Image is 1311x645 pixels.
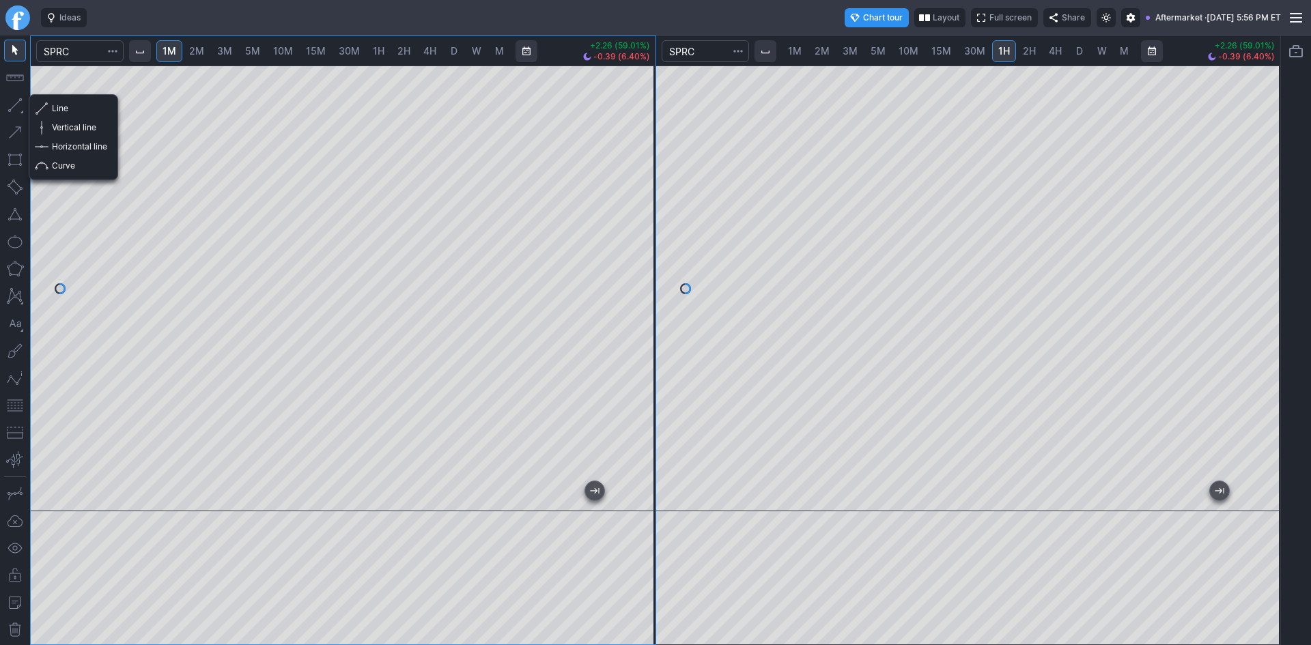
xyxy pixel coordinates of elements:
[989,11,1032,25] span: Full screen
[914,8,965,27] button: Layout
[373,45,384,57] span: 1H
[843,45,858,57] span: 3M
[391,40,417,62] a: 2H
[495,45,504,57] span: M
[333,40,366,62] a: 30M
[755,40,776,62] button: Interval
[52,121,107,134] span: Vertical line
[488,40,510,62] a: M
[36,40,124,62] input: Search
[4,313,26,334] button: Text
[4,340,26,362] button: Brush
[59,11,81,25] span: Ideas
[4,176,26,198] button: Rotated rectangle
[189,45,204,57] span: 2M
[1097,45,1107,57] span: W
[1043,40,1068,62] a: 4H
[863,11,903,25] span: Chart tour
[245,45,260,57] span: 5M
[4,40,26,61] button: Mouse
[1114,40,1136,62] a: M
[129,40,151,62] button: Interval
[300,40,332,62] a: 15M
[339,45,360,57] span: 30M
[52,140,107,154] span: Horizontal line
[815,45,830,57] span: 2M
[52,102,107,115] span: Line
[4,258,26,280] button: Polygon
[4,449,26,471] button: Anchored VWAP
[782,40,808,62] a: 1M
[1017,40,1042,62] a: 2H
[998,45,1010,57] span: 1H
[211,40,238,62] a: 3M
[1218,53,1275,61] span: -0.39 (6.40%)
[788,45,802,57] span: 1M
[472,45,481,57] span: W
[4,510,26,532] button: Drawings autosave: Off
[4,537,26,559] button: Hide drawings
[1049,45,1062,57] span: 4H
[1155,11,1207,25] span: Aftermarket ·
[1208,42,1275,50] p: +2.26 (59.01%)
[1210,481,1229,500] button: Jump to the most recent bar
[1207,11,1281,25] span: [DATE] 5:56 PM ET
[4,203,26,225] button: Triangle
[1023,45,1036,57] span: 2H
[273,45,293,57] span: 10M
[163,45,176,57] span: 1M
[964,45,985,57] span: 30M
[1076,45,1083,57] span: D
[103,40,122,62] button: Search
[971,8,1038,27] button: Full screen
[1097,8,1116,27] button: Toggle light mode
[466,40,488,62] a: W
[845,8,909,27] button: Chart tour
[5,5,30,30] a: Finviz.com
[52,159,107,173] span: Curve
[4,367,26,389] button: Elliott waves
[836,40,864,62] a: 3M
[593,53,650,61] span: -0.39 (6.40%)
[1121,8,1140,27] button: Settings
[217,45,232,57] span: 3M
[4,395,26,416] button: Fibonacci retracements
[992,40,1016,62] a: 1H
[239,40,266,62] a: 5M
[4,422,26,444] button: Position
[4,564,26,586] button: Lock drawings
[1043,8,1091,27] button: Share
[808,40,836,62] a: 2M
[29,94,118,180] div: Line
[729,40,748,62] button: Search
[4,592,26,614] button: Add note
[156,40,182,62] a: 1M
[423,45,436,57] span: 4H
[4,149,26,171] button: Rectangle
[1141,40,1163,62] button: Range
[958,40,991,62] a: 30M
[306,45,326,57] span: 15M
[1069,40,1090,62] a: D
[1062,11,1085,25] span: Share
[1091,40,1113,62] a: W
[451,45,457,57] span: D
[417,40,442,62] a: 4H
[1285,40,1307,62] button: Portfolio watchlist
[1120,45,1129,57] span: M
[871,45,886,57] span: 5M
[4,121,26,143] button: Arrow
[662,40,749,62] input: Search
[4,67,26,89] button: Measure
[41,8,87,27] button: Ideas
[925,40,957,62] a: 15M
[933,11,959,25] span: Layout
[397,45,410,57] span: 2H
[892,40,925,62] a: 10M
[585,481,604,500] button: Jump to the most recent bar
[443,40,465,62] a: D
[4,231,26,253] button: Ellipse
[516,40,537,62] button: Range
[267,40,299,62] a: 10M
[4,94,26,116] button: Line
